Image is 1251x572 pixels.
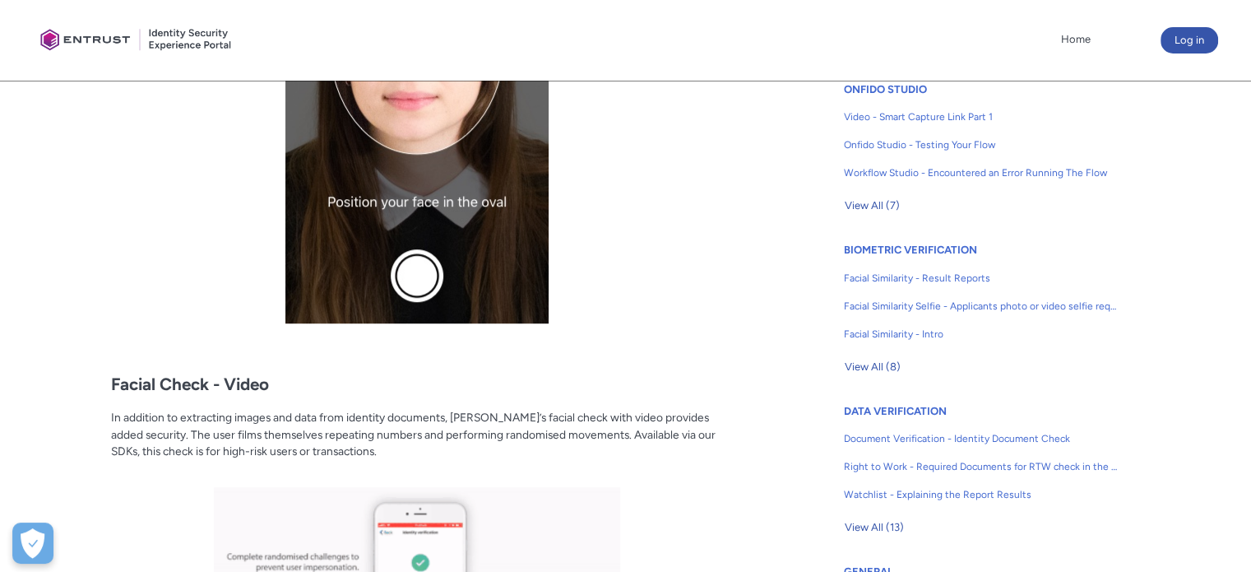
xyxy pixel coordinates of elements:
span: Onfido Studio - Testing Your Flow [844,137,1117,152]
button: View All (7) [844,193,901,219]
button: Open Preferences [12,523,53,564]
a: Watchlist - Explaining the Report Results [844,481,1117,509]
a: BIOMETRIC VERIFICATION [844,244,977,256]
button: View All (13) [844,514,905,541]
span: Video - Smart Capture Link Part 1 [844,109,1117,124]
div: Cookie Preferences [12,523,53,564]
a: Video - Smart Capture Link Part 1 [844,103,1117,131]
span: View All (7) [845,193,900,218]
a: Workflow Studio - Encountered an Error Running The Flow [844,159,1117,187]
a: Facial Similarity Selfie - Applicants photo or video selfie requirements [844,292,1117,320]
span: View All (8) [845,355,901,379]
span: Watchlist - Explaining the Report Results [844,487,1117,502]
span: Facial Similarity Selfie - Applicants photo or video selfie requirements [844,299,1117,314]
a: Facial Similarity - Intro [844,320,1117,348]
button: View All (8) [844,354,901,380]
span: Workflow Studio - Encountered an Error Running The Flow [844,165,1117,180]
p: In addition to extracting images and data from identity documents, [PERSON_NAME]’s facial check w... [111,409,723,477]
h2: Facial Check - Video [111,374,723,395]
span: Document Verification - Identity Document Check [844,431,1117,446]
span: View All (13) [845,515,904,540]
a: DATA VERIFICATION [844,405,947,417]
a: Facial Similarity - Result Reports [844,264,1117,292]
a: Onfido Studio - Testing Your Flow [844,131,1117,159]
a: Home [1057,27,1095,52]
a: ONFIDO STUDIO [844,83,927,95]
span: Facial Similarity - Result Reports [844,271,1117,286]
span: Facial Similarity - Intro [844,327,1117,342]
span: Right to Work - Required Documents for RTW check in the [GEOGRAPHIC_DATA] [844,459,1117,474]
button: Log in [1161,27,1218,53]
a: Right to Work - Required Documents for RTW check in the [GEOGRAPHIC_DATA] [844,453,1117,481]
a: Document Verification - Identity Document Check [844,425,1117,453]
